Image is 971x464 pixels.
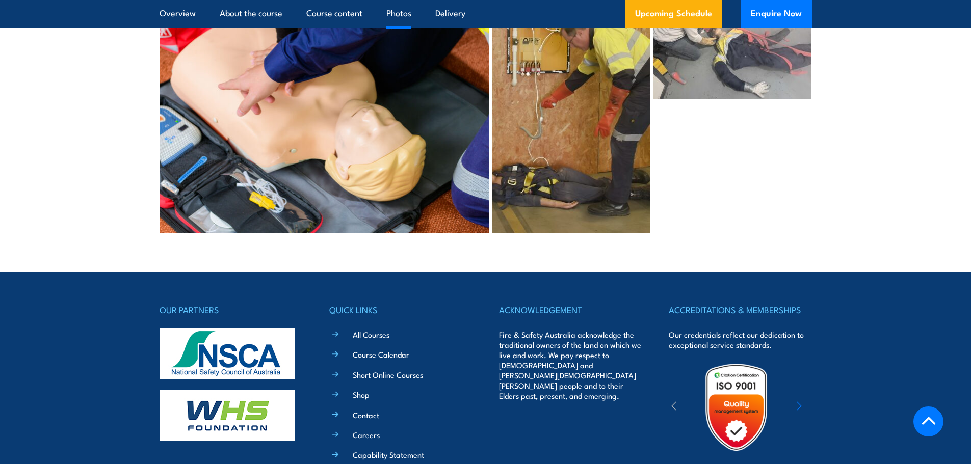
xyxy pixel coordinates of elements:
[669,330,811,350] p: Our credentials reflect our dedication to exceptional service standards.
[160,390,295,441] img: whs-logo-footer
[160,328,295,379] img: nsca-logo-footer
[353,429,380,440] a: Careers
[499,330,642,401] p: Fire & Safety Australia acknowledge the traditional owners of the land on which we live and work....
[499,303,642,317] h4: ACKNOWLEDGEMENT
[160,303,302,317] h4: OUR PARTNERS
[353,389,370,400] a: Shop
[329,303,472,317] h4: QUICK LINKS
[353,329,389,340] a: All Courses
[353,410,379,420] a: Contact
[692,363,781,452] img: Untitled design (19)
[781,390,870,425] img: ewpa-logo
[353,349,409,360] a: Course Calendar
[669,303,811,317] h4: ACCREDITATIONS & MEMBERSHIPS
[353,369,423,380] a: Short Online Courses
[353,449,424,460] a: Capability Statement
